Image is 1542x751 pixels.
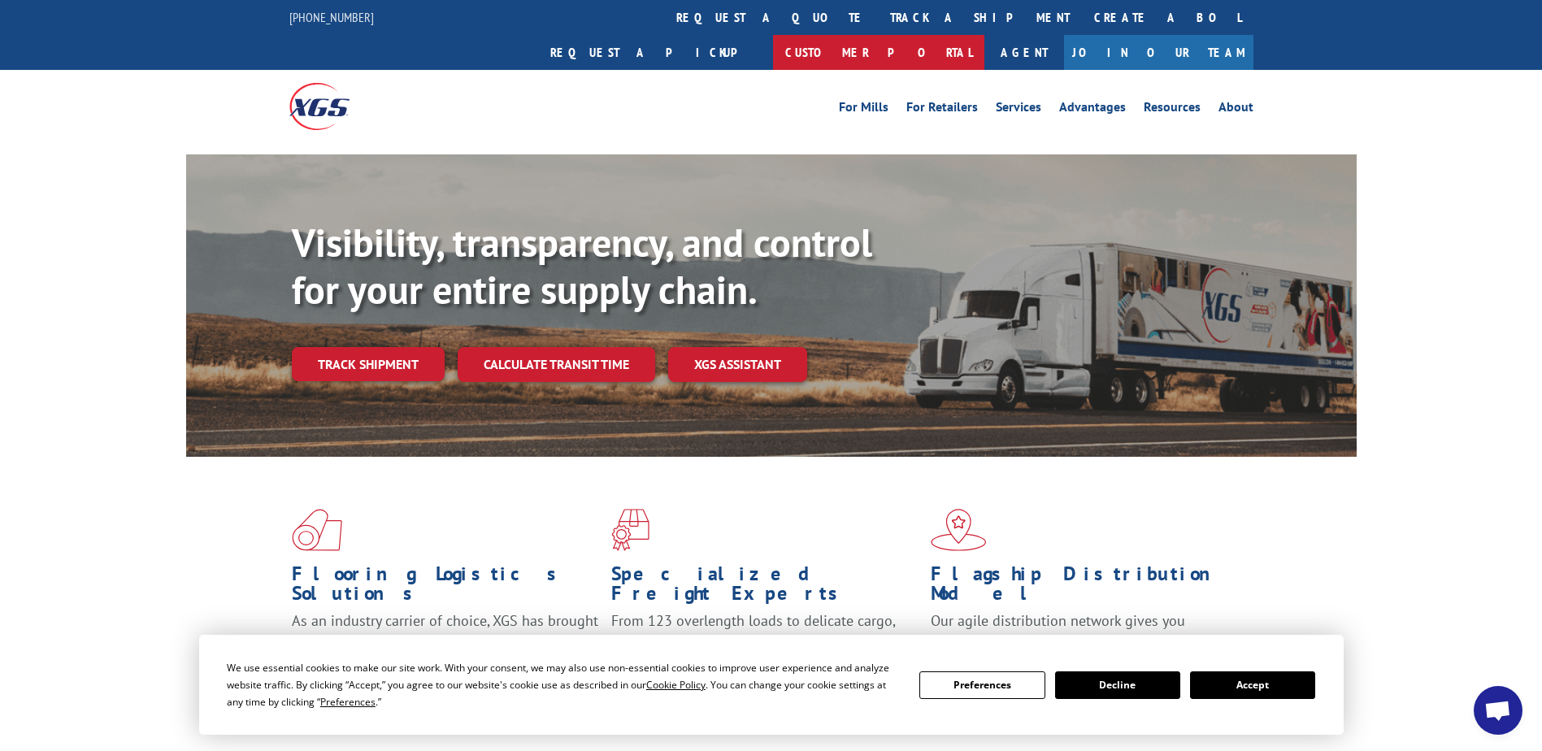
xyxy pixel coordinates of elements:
[611,509,649,551] img: xgs-icon-focused-on-flooring-red
[320,695,376,709] span: Preferences
[668,347,807,382] a: XGS ASSISTANT
[458,347,655,382] a: Calculate transit time
[292,564,599,611] h1: Flooring Logistics Solutions
[289,9,374,25] a: [PHONE_NUMBER]
[919,671,1045,699] button: Preferences
[611,564,919,611] h1: Specialized Freight Experts
[199,635,1344,735] div: Cookie Consent Prompt
[646,678,706,692] span: Cookie Policy
[931,611,1230,649] span: Our agile distribution network gives you nationwide inventory management on demand.
[1059,101,1126,119] a: Advantages
[1064,35,1253,70] a: Join Our Team
[931,564,1238,611] h1: Flagship Distribution Model
[292,217,872,315] b: Visibility, transparency, and control for your entire supply chain.
[839,101,888,119] a: For Mills
[1144,101,1201,119] a: Resources
[984,35,1064,70] a: Agent
[292,347,445,381] a: Track shipment
[538,35,773,70] a: Request a pickup
[906,101,978,119] a: For Retailers
[611,611,919,684] p: From 123 overlength loads to delicate cargo, our experienced staff knows the best way to move you...
[292,611,598,669] span: As an industry carrier of choice, XGS has brought innovation and dedication to flooring logistics...
[1474,686,1522,735] div: Open chat
[931,509,987,551] img: xgs-icon-flagship-distribution-model-red
[1190,671,1315,699] button: Accept
[996,101,1041,119] a: Services
[1055,671,1180,699] button: Decline
[773,35,984,70] a: Customer Portal
[1218,101,1253,119] a: About
[227,659,900,710] div: We use essential cookies to make our site work. With your consent, we may also use non-essential ...
[292,509,342,551] img: xgs-icon-total-supply-chain-intelligence-red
